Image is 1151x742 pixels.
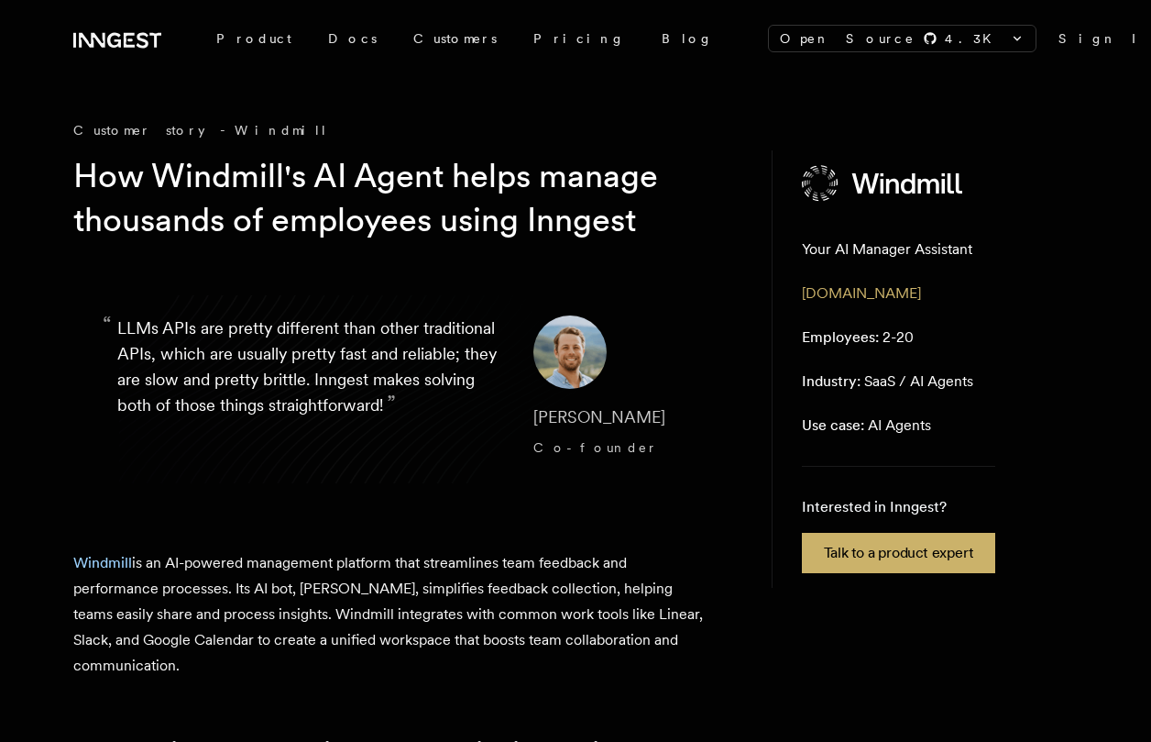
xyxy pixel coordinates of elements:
[802,372,861,390] span: Industry:
[533,440,657,455] span: Co-founder
[533,407,665,426] span: [PERSON_NAME]
[533,316,607,389] img: Image of Max Shaw
[198,22,310,55] div: Product
[802,533,995,573] a: Talk to a product expert
[103,319,112,330] span: “
[387,390,396,416] span: ”
[802,165,965,202] img: Windmill's logo
[802,284,921,302] a: [DOMAIN_NAME]
[802,415,931,437] p: AI Agents
[117,316,504,462] p: LLMs APIs are pretty different than other traditional APIs, which are usually pretty fast and rel...
[73,121,742,139] div: Customer story - Windmill
[802,496,995,518] p: Interested in Inngest?
[780,29,915,48] span: Open Source
[73,550,715,679] p: is an AI-powered management platform that streamlines team feedback and performance processes. It...
[310,22,395,55] a: Docs
[802,371,973,393] p: SaaS / AI Agents
[515,22,643,55] a: Pricing
[802,238,972,260] p: Your AI Manager Assistant
[802,416,864,434] span: Use case:
[802,328,879,346] span: Employees:
[945,29,1003,48] span: 4.3 K
[73,554,132,571] a: Windmill
[643,22,731,55] a: Blog
[802,327,914,349] p: 2-20
[395,22,515,55] a: Customers
[73,154,713,242] h1: How Windmill's AI Agent helps manage thousands of employees using Inngest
